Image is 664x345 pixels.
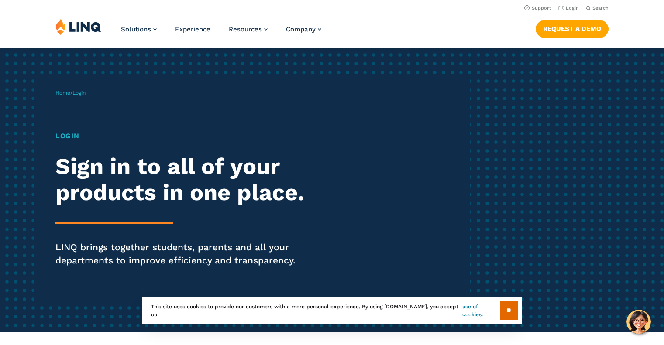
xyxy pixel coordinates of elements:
span: Solutions [121,25,151,33]
img: LINQ | K‑12 Software [55,18,102,35]
nav: Button Navigation [536,18,609,38]
a: Home [55,90,70,96]
h2: Sign in to all of your products in one place. [55,154,311,206]
nav: Primary Navigation [121,18,321,47]
p: LINQ brings together students, parents and all your departments to improve efficiency and transpa... [55,241,311,267]
span: Search [592,5,609,11]
a: Login [558,5,579,11]
a: Support [524,5,551,11]
div: This site uses cookies to provide our customers with a more personal experience. By using [DOMAIN... [142,297,522,324]
h1: Login [55,131,311,141]
span: Company [286,25,316,33]
a: Request a Demo [536,20,609,38]
a: use of cookies. [462,303,499,318]
span: / [55,90,86,96]
a: Company [286,25,321,33]
a: Resources [229,25,268,33]
a: Solutions [121,25,157,33]
span: Login [72,90,86,96]
a: Experience [175,25,210,33]
button: Hello, have a question? Let’s chat. [626,310,651,334]
button: Open Search Bar [586,5,609,11]
span: Resources [229,25,262,33]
